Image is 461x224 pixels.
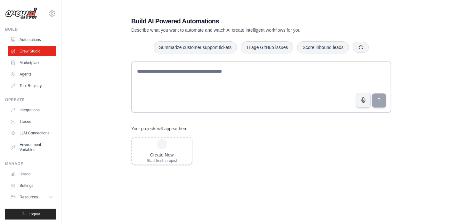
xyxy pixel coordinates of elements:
span: Resources [20,195,38,200]
a: Environment Variables [8,140,56,155]
h1: Build AI Powered Automations [131,17,346,26]
button: Click to speak your automation idea [356,93,371,108]
a: Usage [8,169,56,179]
span: Logout [28,212,40,217]
button: Summarize customer support tickets [154,41,237,53]
a: Marketplace [8,58,56,68]
a: LLM Connections [8,128,56,138]
div: Manage [5,161,56,166]
a: Crew Studio [8,46,56,56]
img: Logo [5,7,37,20]
button: Score inbound leads [297,41,349,53]
a: Integrations [8,105,56,115]
div: Build [5,27,56,32]
button: Resources [8,192,56,202]
div: Operate [5,97,56,102]
p: Describe what you want to automate and watch AI create intelligent workflows for you [131,27,346,33]
button: Get new suggestions [353,42,369,53]
button: Logout [5,209,56,220]
a: Settings [8,180,56,191]
div: Start fresh project [147,158,177,163]
a: Traces [8,116,56,127]
a: Automations [8,35,56,45]
button: Triage GitHub issues [241,41,293,53]
a: Tool Registry [8,81,56,91]
h3: Your projects will appear here [131,125,188,132]
a: Agents [8,69,56,79]
div: Create New [147,152,177,158]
